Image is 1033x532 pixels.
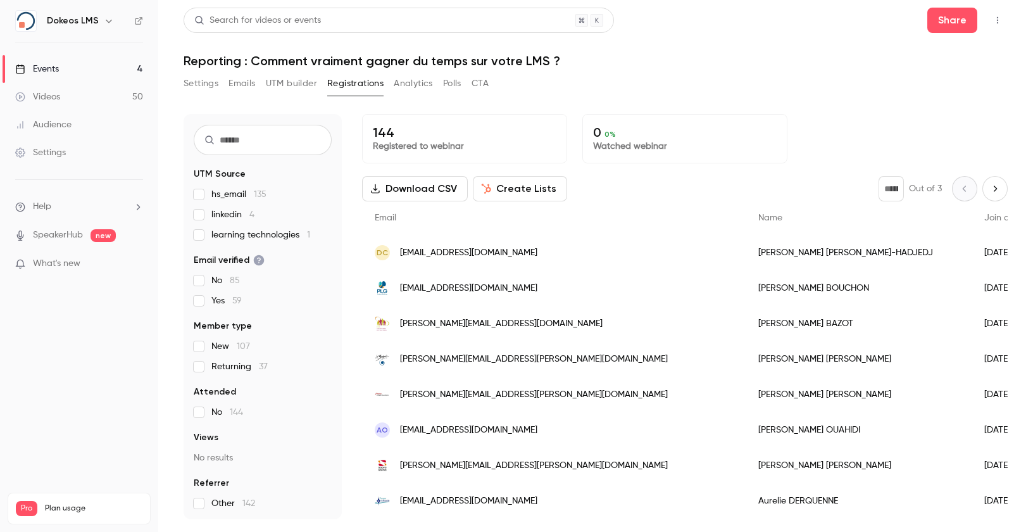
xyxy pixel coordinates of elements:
[400,424,537,437] span: [EMAIL_ADDRESS][DOMAIN_NAME]
[211,294,242,307] span: Yes
[377,247,388,258] span: DC
[746,306,972,341] div: [PERSON_NAME] BAZOT
[211,208,254,221] span: linkedin
[254,190,266,199] span: 135
[746,412,972,448] div: [PERSON_NAME] OUAHIDI
[47,15,99,27] h6: Dokeos LMS
[909,182,942,195] p: Out of 3
[746,341,972,377] div: [PERSON_NAME] [PERSON_NAME]
[91,229,116,242] span: new
[443,73,461,94] button: Polls
[211,274,240,287] span: No
[194,254,265,267] span: Email verified
[982,176,1008,201] button: Next page
[375,351,390,367] img: educagri.fr
[400,388,668,402] span: [PERSON_NAME][EMAIL_ADDRESS][PERSON_NAME][DOMAIN_NAME]
[375,281,390,296] img: productlife-group.com
[400,495,537,508] span: [EMAIL_ADDRESS][DOMAIN_NAME]
[230,276,240,285] span: 85
[229,73,255,94] button: Emails
[473,176,567,201] button: Create Lists
[984,213,1024,222] span: Join date
[128,258,143,270] iframe: Noticeable Trigger
[394,73,433,94] button: Analytics
[232,296,242,305] span: 59
[746,448,972,483] div: [PERSON_NAME] [PERSON_NAME]
[604,130,616,139] span: 0 %
[375,493,390,509] img: eureffic.fr
[15,200,143,213] li: help-dropdown-opener
[194,168,246,180] span: UTM Source
[211,340,250,353] span: New
[194,431,218,444] span: Views
[194,386,236,398] span: Attended
[211,406,243,419] span: No
[33,257,80,270] span: What's new
[758,213,782,222] span: Name
[746,377,972,412] div: [PERSON_NAME] [PERSON_NAME]
[194,168,332,510] section: facet-groups
[375,316,390,331] img: adaforss.fr
[593,140,777,153] p: Watched webinar
[194,14,321,27] div: Search for videos or events
[927,8,977,33] button: Share
[746,270,972,306] div: [PERSON_NAME] BOUCHON
[45,503,142,514] span: Plan usage
[249,210,254,219] span: 4
[307,231,310,239] span: 1
[400,459,668,472] span: [PERSON_NAME][EMAIL_ADDRESS][PERSON_NAME][DOMAIN_NAME]
[211,497,255,510] span: Other
[16,11,36,31] img: Dokeos LMS
[184,73,218,94] button: Settings
[194,452,332,464] p: No results
[746,235,972,270] div: [PERSON_NAME] [PERSON_NAME]-HADJEDJ
[194,320,252,332] span: Member type
[15,63,59,75] div: Events
[211,229,310,241] span: learning technologies
[33,229,83,242] a: SpeakerHub
[400,282,537,295] span: [EMAIL_ADDRESS][DOMAIN_NAME]
[373,125,556,140] p: 144
[375,213,396,222] span: Email
[211,188,266,201] span: hs_email
[242,499,255,508] span: 142
[259,362,268,371] span: 37
[400,246,537,260] span: [EMAIL_ADDRESS][DOMAIN_NAME]
[377,424,388,436] span: AO
[15,118,72,131] div: Audience
[16,501,37,516] span: Pro
[593,125,777,140] p: 0
[194,477,229,490] span: Referrer
[211,360,268,373] span: Returning
[472,73,489,94] button: CTA
[15,146,66,159] div: Settings
[375,387,390,402] img: free.fr
[400,317,603,331] span: [PERSON_NAME][EMAIL_ADDRESS][DOMAIN_NAME]
[327,73,384,94] button: Registrations
[375,458,390,473] img: soprasteria.com
[362,176,468,201] button: Download CSV
[33,200,51,213] span: Help
[184,53,1008,68] h1: Reporting : Comment vraiment gagner du temps sur votre LMS ?
[230,408,243,417] span: 144
[373,140,556,153] p: Registered to webinar
[15,91,60,103] div: Videos
[266,73,317,94] button: UTM builder
[237,342,250,351] span: 107
[746,483,972,519] div: Aurelie DERQUENNE
[400,353,668,366] span: [PERSON_NAME][EMAIL_ADDRESS][PERSON_NAME][DOMAIN_NAME]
